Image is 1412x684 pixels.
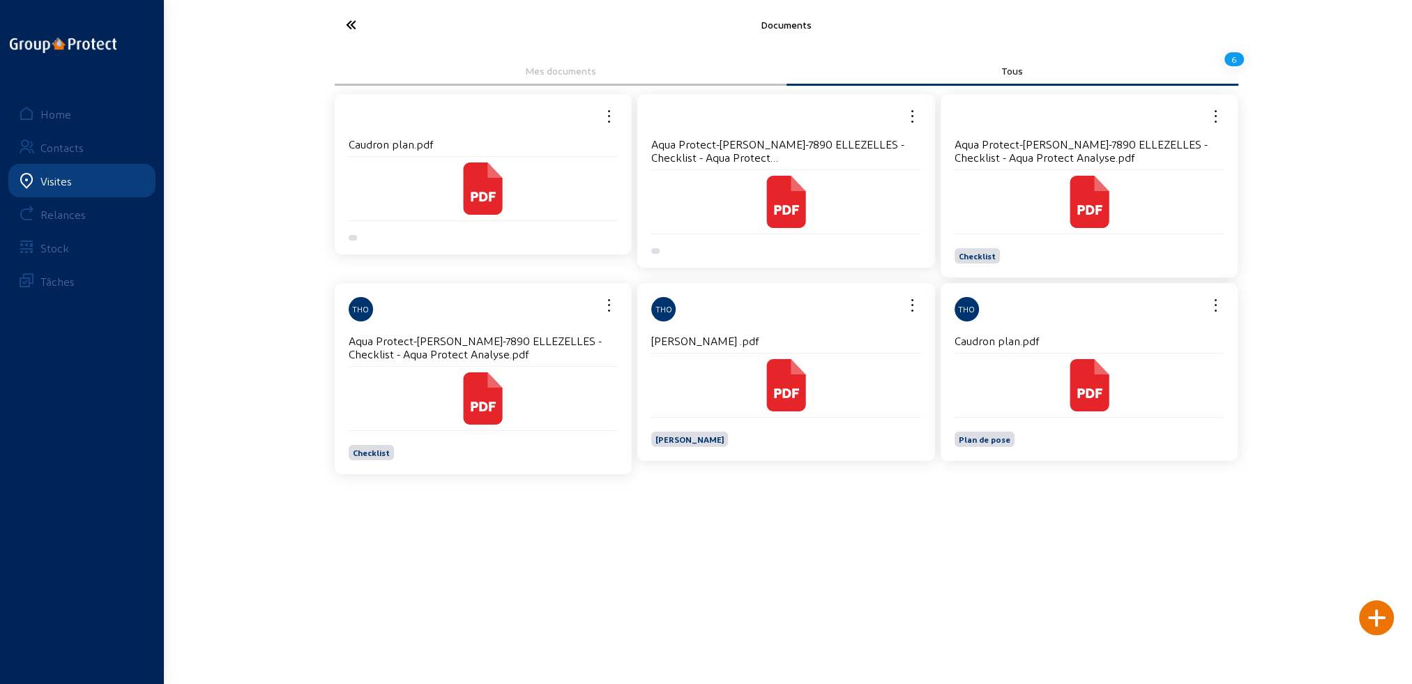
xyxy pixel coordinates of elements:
div: Tâches [40,275,75,288]
div: THO [651,297,676,321]
div: Tous [796,65,1229,77]
span: Checklist [353,448,390,457]
a: Visites [8,164,155,197]
h4: Caudron plan.pdf [955,334,1224,347]
img: logo-oneline.png [10,38,116,53]
a: Home [8,97,155,130]
div: Mes documents [344,65,777,77]
div: Relances [40,208,86,221]
a: Stock [8,231,155,264]
div: Visites [40,174,72,188]
h4: Caudron plan.pdf [349,137,618,151]
a: Tâches [8,264,155,298]
div: Contacts [40,141,84,154]
span: Plan de pose [959,434,1010,444]
div: THO [349,297,373,321]
h4: [PERSON_NAME] .pdf [651,334,921,347]
div: THO [955,297,979,321]
span: [PERSON_NAME] [655,434,724,444]
h4: Aqua Protect-[PERSON_NAME]-7890 ELLEZELLES - Checklist - Aqua Protect Analyse.pdf_timestamp=63890... [651,137,921,164]
div: Documents [480,19,1093,31]
div: 6 [1224,47,1244,71]
a: Contacts [8,130,155,164]
span: Checklist [959,251,996,261]
h4: Aqua Protect-[PERSON_NAME]-7890 ELLEZELLES - Checklist - Aqua Protect Analyse.pdf [349,334,618,360]
div: Home [40,107,71,121]
div: Stock [40,241,69,254]
h4: Aqua Protect-[PERSON_NAME]-7890 ELLEZELLES - Checklist - Aqua Protect Analyse.pdf [955,137,1224,164]
a: Relances [8,197,155,231]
